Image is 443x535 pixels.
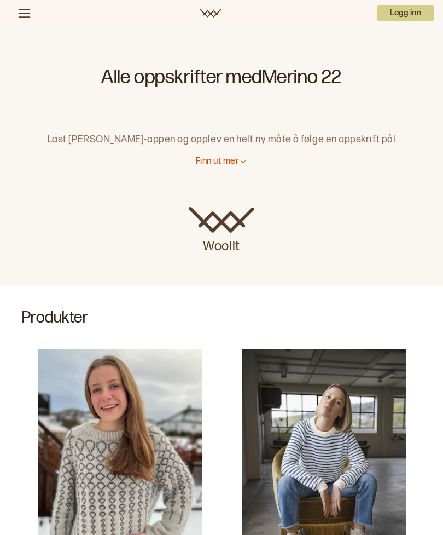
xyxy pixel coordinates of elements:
p: Last [PERSON_NAME]-appen og opplev en helt ny måte å følge en oppskrift på! [37,114,406,147]
p: Logg inn [377,5,434,21]
h1: Alle oppskrifter med Merino 22 [37,66,406,96]
button: Finn ut mer [196,156,247,168]
p: Woolit [189,233,254,255]
img: Woolit [189,207,254,233]
a: Woolit [189,207,254,255]
a: Woolit [200,9,221,18]
p: Finn ut mer [196,156,239,168]
button: User dropdown [377,5,434,21]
